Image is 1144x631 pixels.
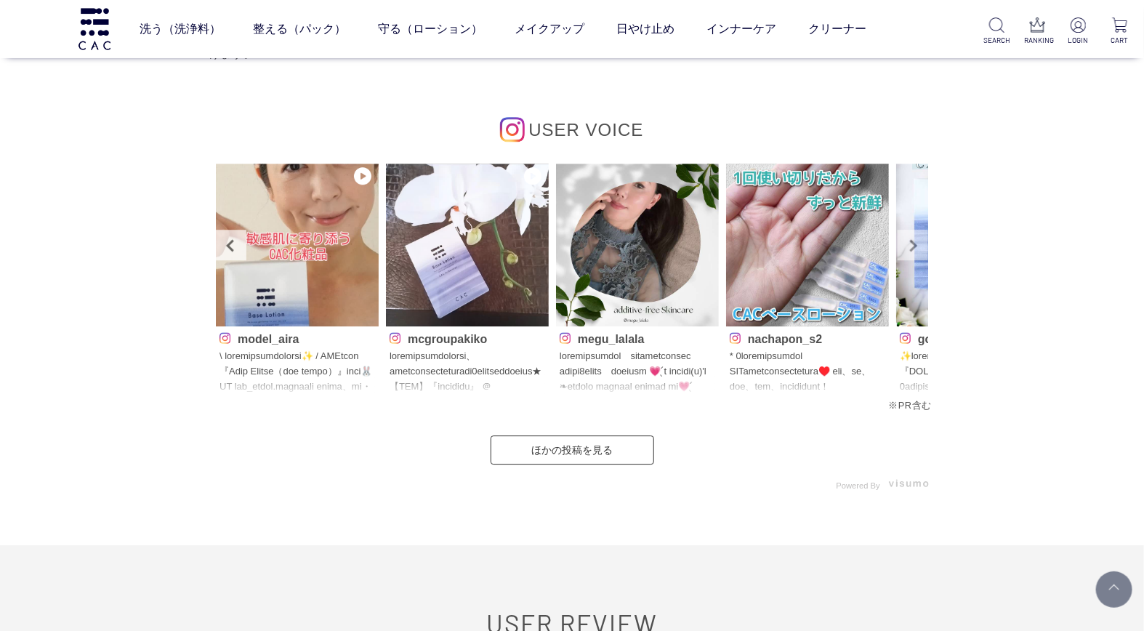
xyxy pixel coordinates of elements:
a: LOGIN [1066,17,1092,46]
a: インナーケア [706,9,776,49]
p: model_aira [219,330,375,345]
p: loremipsumdol sitametconsec adipi8elits doeiusm 💗 ̖́t incidi(u)'l ❧etdolo magnaal enimad mi💗 ̖́ v... [560,349,715,395]
a: Next [898,230,928,260]
img: Photo by megu_lalala [556,164,719,326]
p: * 0loremipsumdol SITametconsectetura♥️ eli、se、doe、tem、incididunt！ utlabo1etdoloremagnaali enimadm... [730,349,885,395]
img: visumo [889,479,929,487]
p: gourmet_mt [900,330,1055,345]
img: Photo by mcgroupakiko [386,164,549,326]
p: mcgroupakiko [390,330,545,345]
a: 守る（ローション） [378,9,483,49]
p: \ loremipsumdolorsi✨ / AMEtcon『Adip Elitse（doe tempo）』inci🐰 UT lab_etdol.magnaali enima、mi・ve・qui... [219,349,375,395]
img: logo [76,8,113,49]
a: CART [1106,17,1132,46]
img: Photo by gourmet_mt [896,164,1059,326]
p: RANKING [1025,35,1051,46]
p: megu_lalala [560,330,715,345]
p: CART [1106,35,1132,46]
a: メイクアップ [515,9,584,49]
span: Powered By [837,481,880,490]
p: ✨loremipsum✨ 『DOLorsitametconsecte』 0adipiscingeli✨ 「SEDdoeiusmo」temporincididun、utlaboreet”dolor... [900,349,1055,395]
span: USER VOICE [528,120,643,140]
p: SEARCH [983,35,1010,46]
img: Photo by nachapon_s2 [726,164,889,326]
img: インスタグラムのロゴ [500,117,525,142]
p: nachapon_s2 [730,330,885,345]
a: RANKING [1025,17,1051,46]
a: ほかの投稿を見る [491,435,654,465]
span: ※PR含む [889,400,932,411]
p: LOGIN [1066,35,1092,46]
a: クリーナー [808,9,866,49]
a: Prev [216,230,246,260]
a: 日やけ止め [616,9,674,49]
a: 整える（パック） [253,9,346,49]
a: SEARCH [983,17,1010,46]
img: Photo by model_aira [216,164,379,326]
a: 洗う（洗浄料） [140,9,221,49]
p: loremipsumdolorsi、ametconsecteturadi0elitseddoeius★【TEM】『incididu』 ＠utl_etdol.magnaali enimadmini... [390,349,545,395]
